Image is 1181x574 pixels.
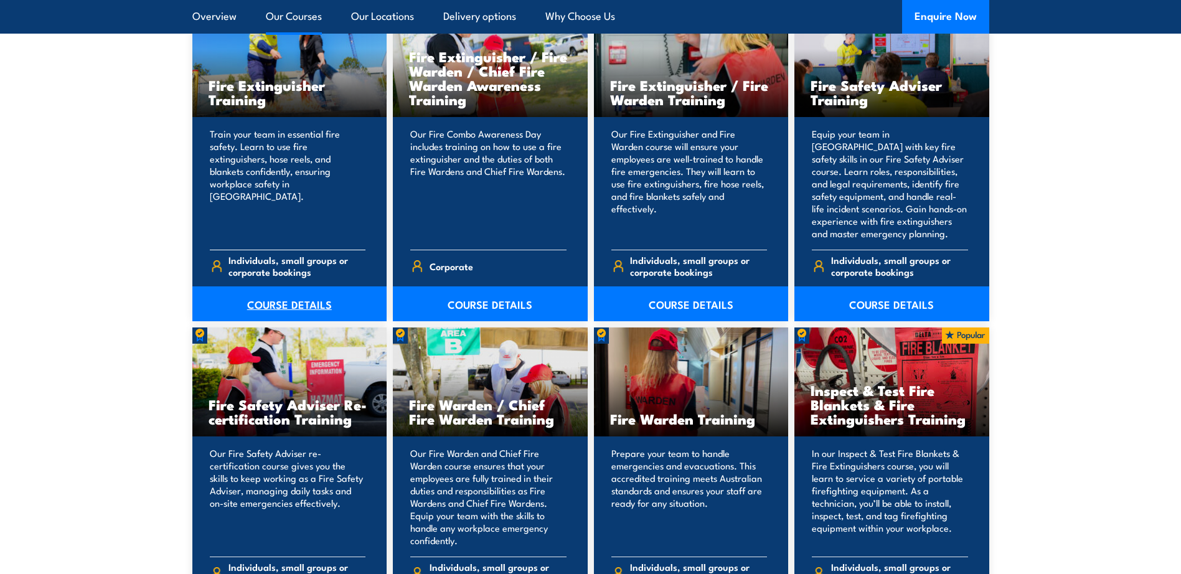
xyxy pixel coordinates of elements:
a: COURSE DETAILS [393,286,588,321]
p: Equip your team in [GEOGRAPHIC_DATA] with key fire safety skills in our Fire Safety Adviser cours... [812,128,968,240]
h3: Fire Warden / Chief Fire Warden Training [409,397,572,426]
h3: Fire Safety Adviser Training [811,78,973,106]
a: COURSE DETAILS [192,286,387,321]
a: COURSE DETAILS [794,286,989,321]
p: Our Fire Combo Awareness Day includes training on how to use a fire extinguisher and the duties o... [410,128,567,240]
span: Individuals, small groups or corporate bookings [831,254,968,278]
h3: Fire Extinguisher Training [209,78,371,106]
a: COURSE DETAILS [594,286,789,321]
h3: Fire Extinguisher / Fire Warden / Chief Fire Warden Awareness Training [409,49,572,106]
p: Train your team in essential fire safety. Learn to use fire extinguishers, hose reels, and blanke... [210,128,366,240]
h3: Fire Extinguisher / Fire Warden Training [610,78,773,106]
h3: Inspect & Test Fire Blankets & Fire Extinguishers Training [811,383,973,426]
span: Individuals, small groups or corporate bookings [228,254,365,278]
p: Prepare your team to handle emergencies and evacuations. This accredited training meets Australia... [611,447,768,547]
p: Our Fire Extinguisher and Fire Warden course will ensure your employees are well-trained to handl... [611,128,768,240]
h3: Fire Warden Training [610,412,773,426]
h3: Fire Safety Adviser Re-certification Training [209,397,371,426]
span: Individuals, small groups or corporate bookings [630,254,767,278]
p: In our Inspect & Test Fire Blankets & Fire Extinguishers course, you will learn to service a vari... [812,447,968,547]
span: Corporate [430,256,473,276]
p: Our Fire Safety Adviser re-certification course gives you the skills to keep working as a Fire Sa... [210,447,366,547]
p: Our Fire Warden and Chief Fire Warden course ensures that your employees are fully trained in the... [410,447,567,547]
